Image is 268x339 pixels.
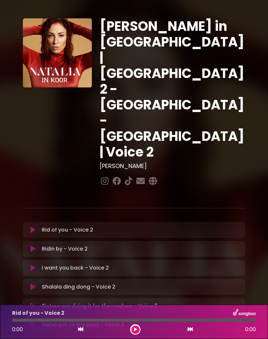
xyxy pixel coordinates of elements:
[42,245,88,253] p: Ridin by - Voice 2
[12,309,64,317] p: Rid of you - Voice 2
[42,283,115,291] p: Shalala ding dong - Voice 2
[100,162,245,170] h3: [PERSON_NAME]
[245,326,256,333] span: 0:00
[42,226,93,234] p: Rid of you - Voice 2
[100,18,245,160] h1: [PERSON_NAME] in [GEOGRAPHIC_DATA] | [GEOGRAPHIC_DATA] 2 - [GEOGRAPHIC_DATA] - [GEOGRAPHIC_DATA] ...
[42,302,158,310] p: Sisters are doing it for themselves - Voice 2
[42,264,109,272] p: I want you back - Voice 2
[12,326,23,333] span: 0:00
[233,309,256,317] img: songbox-logo-white.png
[23,18,92,87] img: YTVS25JmS9CLUqXqkEhs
